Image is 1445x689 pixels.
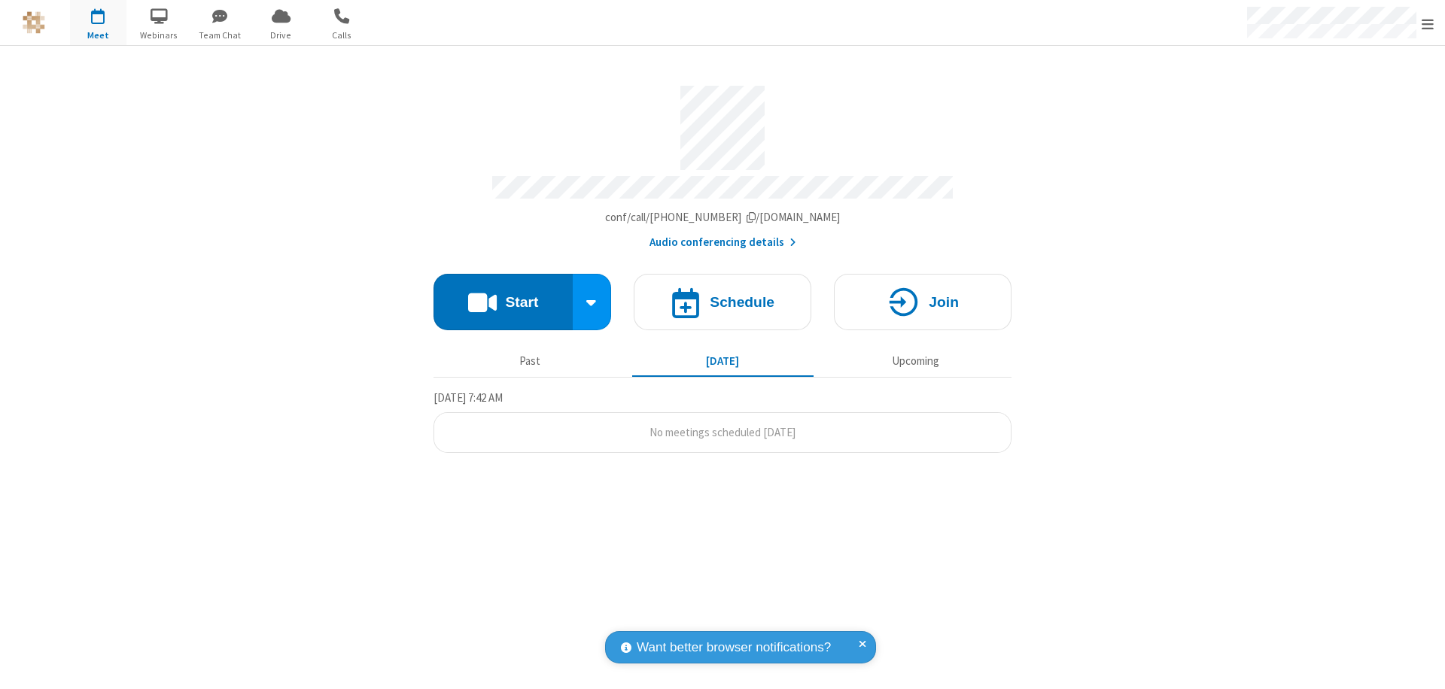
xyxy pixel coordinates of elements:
[70,29,126,42] span: Meet
[440,347,621,375] button: Past
[433,390,503,405] span: [DATE] 7:42 AM
[825,347,1006,375] button: Upcoming
[23,11,45,34] img: QA Selenium DO NOT DELETE OR CHANGE
[710,295,774,309] h4: Schedule
[131,29,187,42] span: Webinars
[433,389,1011,454] section: Today's Meetings
[637,638,831,657] span: Want better browser notifications?
[605,210,841,224] span: Copy my meeting room link
[253,29,309,42] span: Drive
[192,29,248,42] span: Team Chat
[314,29,370,42] span: Calls
[1407,650,1434,678] iframe: Chat
[649,234,796,251] button: Audio conferencing details
[433,274,573,330] button: Start
[632,347,814,375] button: [DATE]
[505,295,538,309] h4: Start
[433,74,1011,251] section: Account details
[929,295,959,309] h4: Join
[649,425,796,439] span: No meetings scheduled [DATE]
[573,274,612,330] div: Start conference options
[834,274,1011,330] button: Join
[605,209,841,226] button: Copy my meeting room linkCopy my meeting room link
[634,274,811,330] button: Schedule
